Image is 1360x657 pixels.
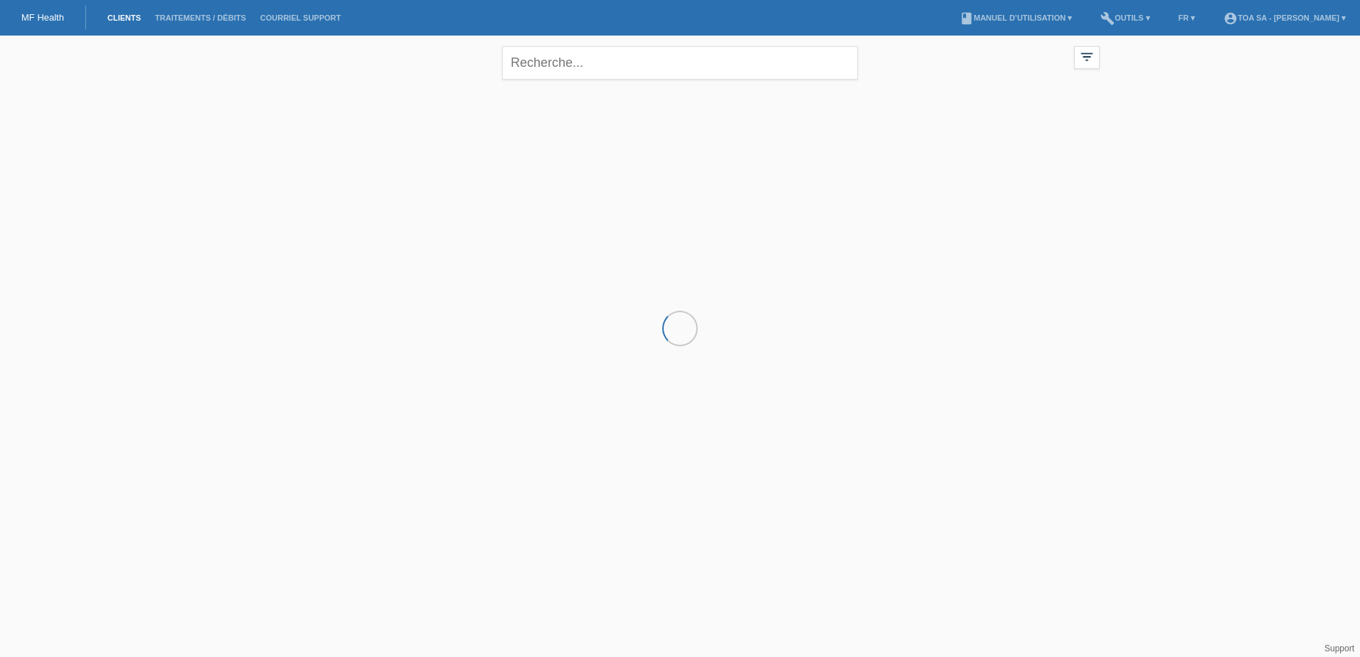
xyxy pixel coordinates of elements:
i: book [960,11,974,26]
i: account_circle [1223,11,1238,26]
i: filter_list [1079,49,1095,65]
a: Traitements / débits [148,14,253,22]
a: buildOutils ▾ [1093,14,1157,22]
a: MF Health [21,12,64,23]
a: Support [1324,643,1354,653]
i: build [1100,11,1115,26]
a: Clients [100,14,148,22]
a: bookManuel d’utilisation ▾ [952,14,1079,22]
a: account_circleTOA SA - [PERSON_NAME] ▾ [1216,14,1353,22]
input: Recherche... [502,46,858,80]
a: Courriel Support [253,14,348,22]
a: FR ▾ [1172,14,1203,22]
